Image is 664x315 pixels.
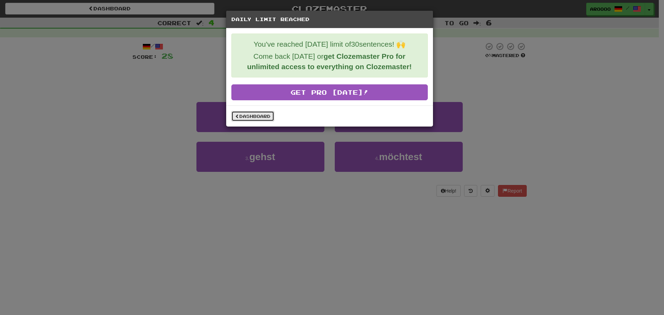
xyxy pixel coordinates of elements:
[237,51,422,72] p: Come back [DATE] or
[237,39,422,49] p: You've reached [DATE] limit of 30 sentences! 🙌
[231,84,428,100] a: Get Pro [DATE]!
[231,111,274,121] a: Dashboard
[247,52,412,71] strong: get Clozemaster Pro for unlimited access to everything on Clozemaster!
[231,16,428,23] h5: Daily Limit Reached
